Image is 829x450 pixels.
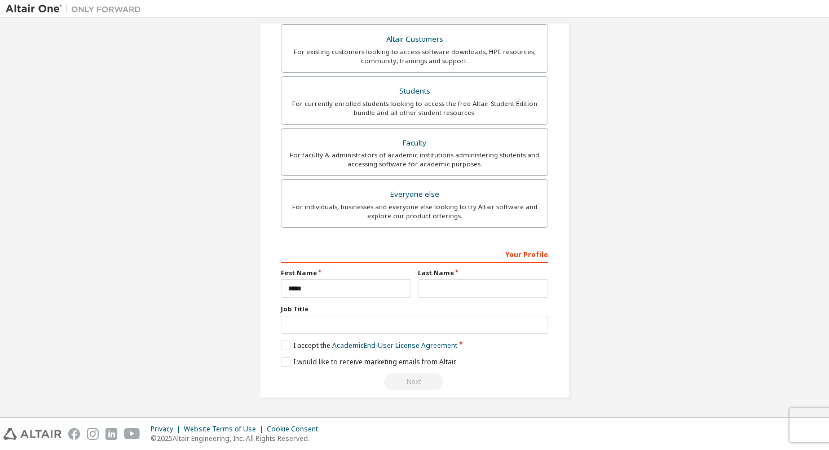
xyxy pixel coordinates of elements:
div: Privacy [151,425,184,434]
p: © 2025 Altair Engineering, Inc. All Rights Reserved. [151,434,325,443]
div: For individuals, businesses and everyone else looking to try Altair software and explore our prod... [288,202,541,220]
img: Altair One [6,3,147,15]
div: For existing customers looking to access software downloads, HPC resources, community, trainings ... [288,47,541,65]
div: Altair Customers [288,32,541,47]
img: youtube.svg [124,428,140,440]
div: Faculty [288,135,541,151]
div: For currently enrolled students looking to access the free Altair Student Edition bundle and all ... [288,99,541,117]
label: First Name [281,268,411,277]
div: Website Terms of Use [184,425,267,434]
img: linkedin.svg [105,428,117,440]
img: altair_logo.svg [3,428,61,440]
label: I would like to receive marketing emails from Altair [281,357,456,367]
div: Your Profile [281,245,548,263]
div: For faculty & administrators of academic institutions administering students and accessing softwa... [288,151,541,169]
img: facebook.svg [68,428,80,440]
a: Academic End-User License Agreement [332,341,457,350]
img: instagram.svg [87,428,99,440]
div: Read and acccept EULA to continue [281,373,548,390]
label: Job Title [281,305,548,314]
label: Last Name [418,268,548,277]
label: I accept the [281,341,457,350]
div: Cookie Consent [267,425,325,434]
div: Everyone else [288,187,541,202]
div: Students [288,83,541,99]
